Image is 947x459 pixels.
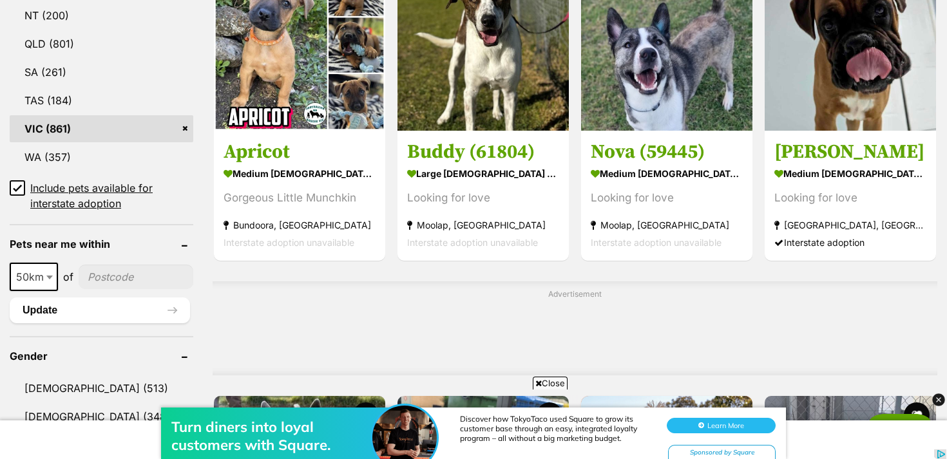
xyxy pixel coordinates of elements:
button: Learn More [667,36,776,52]
div: Gorgeous Little Munchkin [224,189,376,207]
a: NT (200) [10,2,193,29]
div: Turn diners into loyal customers with Square. [171,36,378,72]
strong: medium [DEMOGRAPHIC_DATA] Dog [774,164,926,183]
span: Interstate adoption unavailable [224,237,354,248]
span: Include pets available for interstate adoption [30,180,193,211]
a: Nova (59445) medium [DEMOGRAPHIC_DATA] Dog Looking for love Moolap, [GEOGRAPHIC_DATA] Interstate ... [581,130,752,261]
a: TAS (184) [10,87,193,114]
div: Discover how TokyoTaco used Square to grow its customer base through an easy, integrated loyalty ... [460,32,653,61]
span: Interstate adoption unavailable [407,237,538,248]
a: Include pets available for interstate adoption [10,180,193,211]
div: Looking for love [774,189,926,207]
a: SA (261) [10,59,193,86]
strong: large [DEMOGRAPHIC_DATA] Dog [407,164,559,183]
a: Apricot medium [DEMOGRAPHIC_DATA] Dog Gorgeous Little Munchkin Bundoora, [GEOGRAPHIC_DATA] Inters... [214,130,385,261]
strong: medium [DEMOGRAPHIC_DATA] Dog [224,164,376,183]
a: WA (357) [10,144,193,171]
h3: Apricot [224,140,376,164]
div: Looking for love [407,189,559,207]
span: of [63,269,73,285]
img: Turn diners into loyal customers with Square. [372,24,437,88]
strong: Moolap, [GEOGRAPHIC_DATA] [407,216,559,234]
h3: Buddy (61804) [407,140,559,164]
div: Sponsored by Square [668,63,776,79]
a: VIC (861) [10,115,193,142]
img: close_dark_3x.png [932,393,945,406]
input: postcode [79,265,193,289]
a: [DEMOGRAPHIC_DATA] (513) [10,375,193,402]
div: Advertisement [213,281,937,375]
header: Pets near me within [10,238,193,250]
a: QLD (801) [10,30,193,57]
button: Update [10,297,190,323]
div: Looking for love [591,189,743,207]
a: Buddy (61804) large [DEMOGRAPHIC_DATA] Dog Looking for love Moolap, [GEOGRAPHIC_DATA] Interstate ... [397,130,569,261]
span: 50km [10,263,58,291]
strong: medium [DEMOGRAPHIC_DATA] Dog [591,164,743,183]
header: Gender [10,350,193,362]
strong: Bundoora, [GEOGRAPHIC_DATA] [224,216,376,234]
h3: Nova (59445) [591,140,743,164]
strong: [GEOGRAPHIC_DATA], [GEOGRAPHIC_DATA] [774,216,926,234]
span: Interstate adoption unavailable [591,237,722,248]
div: Interstate adoption [774,234,926,251]
strong: Moolap, [GEOGRAPHIC_DATA] [591,216,743,234]
span: 50km [11,268,57,286]
a: [PERSON_NAME] medium [DEMOGRAPHIC_DATA] Dog Looking for love [GEOGRAPHIC_DATA], [GEOGRAPHIC_DATA]... [765,130,936,261]
span: Close [533,377,568,389]
h3: [PERSON_NAME] [774,140,926,164]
